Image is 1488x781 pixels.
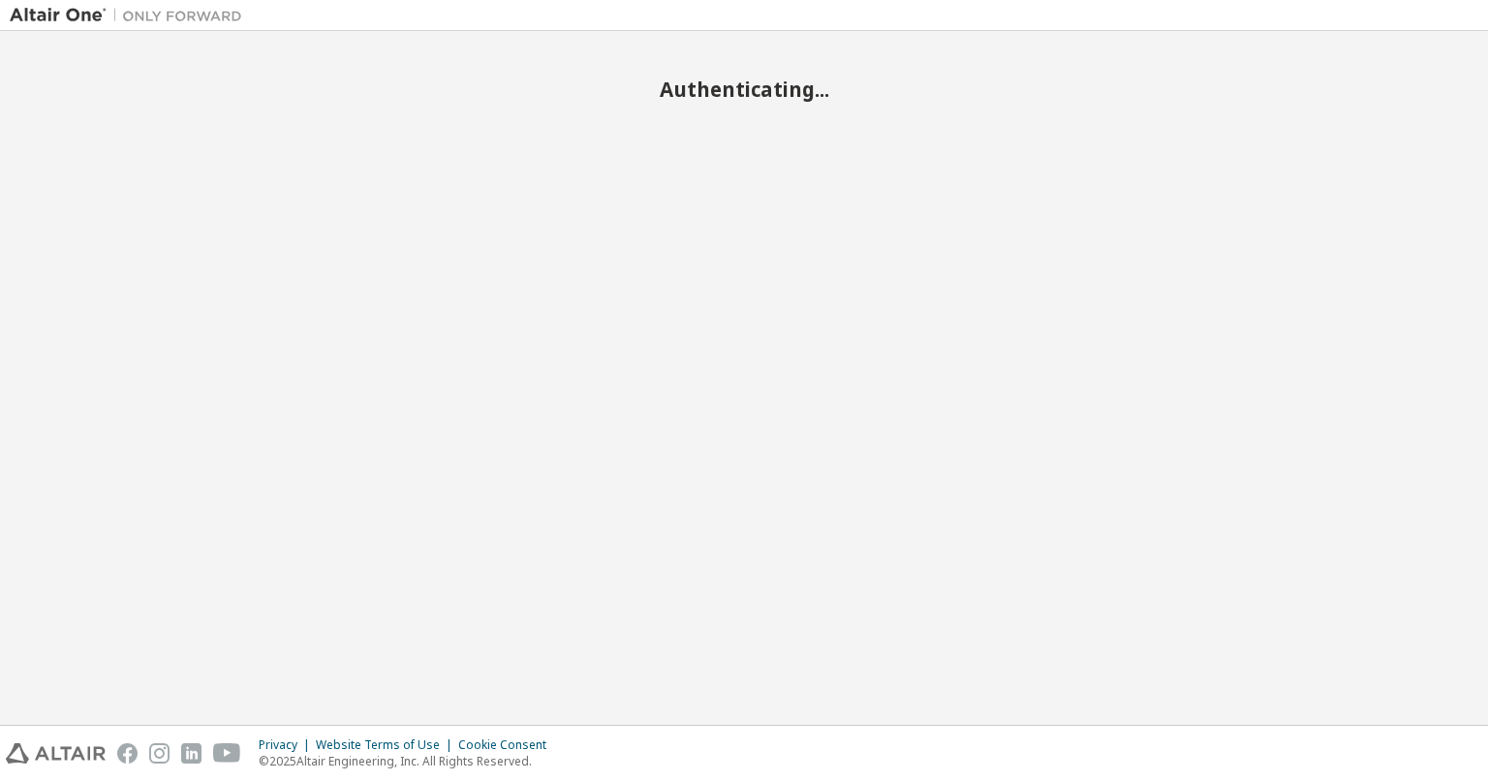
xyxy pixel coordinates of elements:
div: Cookie Consent [458,737,558,753]
img: instagram.svg [149,743,170,764]
img: Altair One [10,6,252,25]
img: linkedin.svg [181,743,201,764]
div: Website Terms of Use [316,737,458,753]
img: facebook.svg [117,743,138,764]
h2: Authenticating... [10,77,1478,102]
img: altair_logo.svg [6,743,106,764]
img: youtube.svg [213,743,241,764]
div: Privacy [259,737,316,753]
p: © 2025 Altair Engineering, Inc. All Rights Reserved. [259,753,558,769]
